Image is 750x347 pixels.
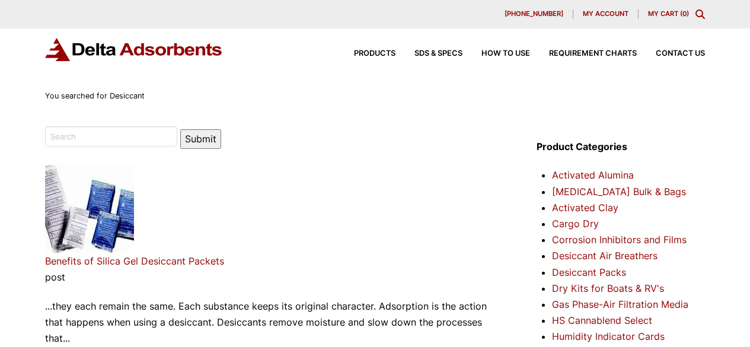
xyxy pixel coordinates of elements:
[583,11,628,17] span: My account
[45,298,504,347] p: ...they each remain the same. Each substance keeps its original character. Adsorption is the acti...
[505,11,563,17] span: [PHONE_NUMBER]
[549,50,637,58] span: Requirement Charts
[695,9,705,19] div: Toggle Modal Content
[180,129,221,149] button: Submit
[530,50,637,58] a: Requirement Charts
[573,9,639,19] a: My account
[395,50,462,58] a: SDS & SPECS
[637,50,705,58] a: Contact Us
[552,266,626,278] a: Desiccant Packs
[552,298,688,310] a: Gas Phase-Air Filtration Media
[552,282,664,294] a: Dry Kits for Boats & RV's
[45,255,224,267] a: Benefits of Silica Gel Desiccant Packets
[45,38,223,61] img: Delta Adsorbents
[481,50,530,58] span: How to Use
[552,202,618,214] a: Activated Clay
[552,250,658,262] a: Desiccant Air Breathers
[45,164,134,253] img: Desiccant Packets
[335,50,395,58] a: Products
[45,269,504,285] p: post
[552,314,652,326] a: HS Cannablend Select
[656,50,705,58] span: Contact Us
[414,50,462,58] span: SDS & SPECS
[45,126,177,147] input: Search
[552,234,687,246] a: Corrosion Inhibitors and Films
[648,9,689,18] a: My Cart (0)
[552,218,599,230] a: Cargo Dry
[45,91,145,100] span: You searched for Desiccant
[552,330,665,342] a: Humidity Indicator Cards
[354,50,395,58] span: Products
[682,9,687,18] span: 0
[552,186,686,198] a: [MEDICAL_DATA] Bulk & Bags
[552,169,634,181] a: Activated Alumina
[462,50,530,58] a: How to Use
[537,139,705,155] h4: Product Categories
[495,9,573,19] a: [PHONE_NUMBER]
